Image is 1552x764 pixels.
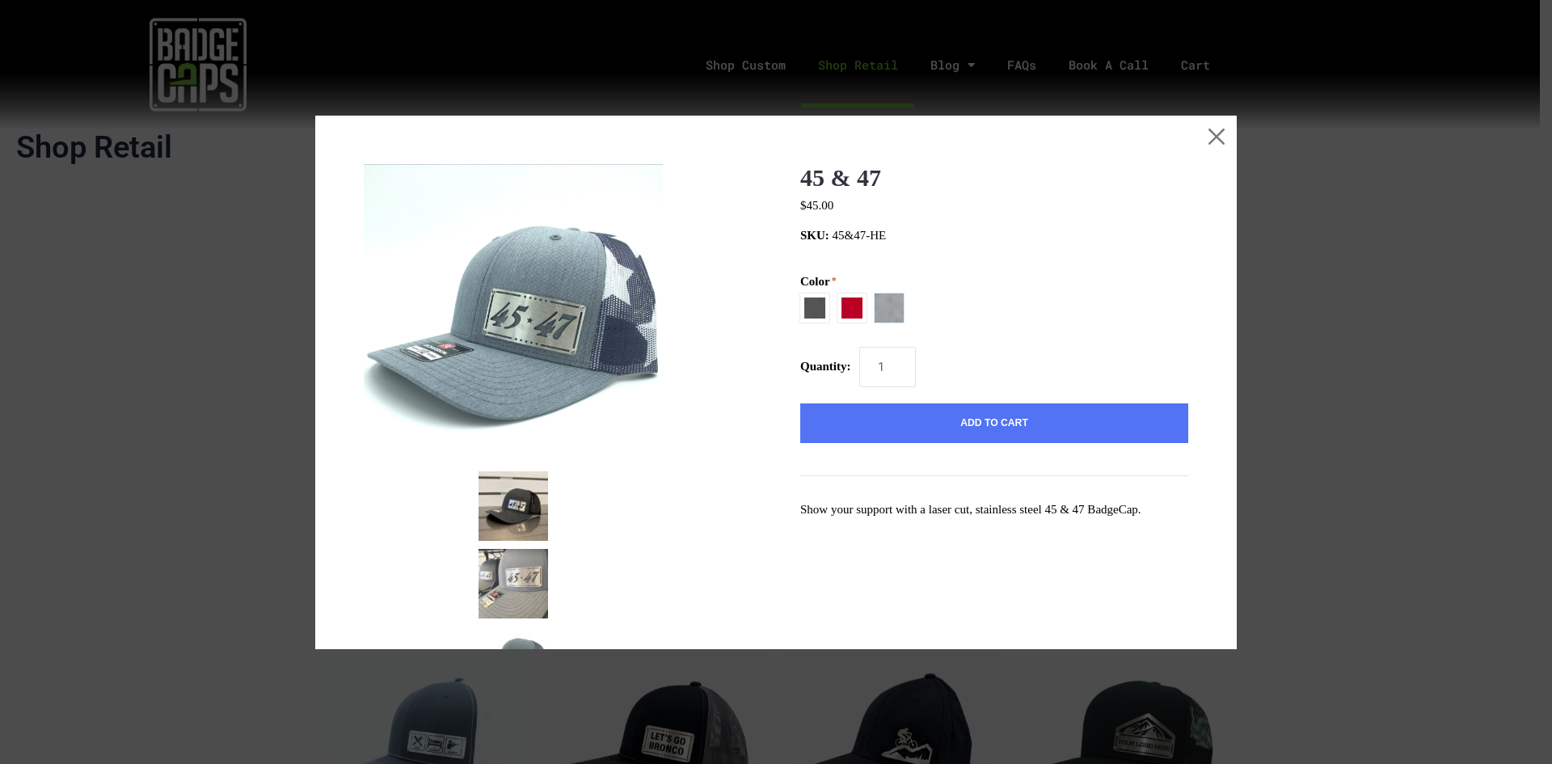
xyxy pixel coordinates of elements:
button: mark as featured image [364,471,663,541]
button: mark as featured image [364,627,663,696]
span: $45.00 [800,199,833,212]
img: Trump 45 & 47 Metal Hat [479,471,548,541]
button: mark as featured image [364,549,663,618]
span: 45&47-HE [833,229,887,242]
button: Add to Cart [800,403,1188,444]
img: 45&47-HE [364,164,663,463]
span: SKU: [800,229,829,242]
span: Color [800,275,1188,289]
button: Close this dialog window [1196,116,1237,156]
img: Trump 45 & 47 Metal Hat [479,549,548,618]
p: Show your support with a laser cut, stainless steel 45 & 47 BadgeCap. [800,500,1188,519]
span: Quantity: [800,360,851,373]
a: 45 & 47 [800,164,881,191]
